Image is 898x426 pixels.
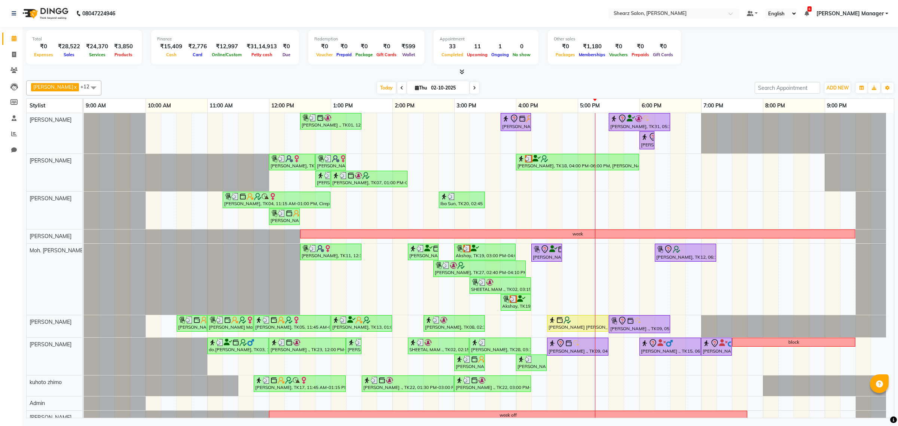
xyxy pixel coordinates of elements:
div: [PERSON_NAME], TK11, 12:00 PM-12:45 PM, Kanpeki Clean up [270,155,314,169]
span: Wallet [400,52,417,57]
div: 11 [465,42,489,51]
div: [PERSON_NAME], TK05, 11:45 AM-01:00 PM, Haircut By Master Stylist- [DEMOGRAPHIC_DATA] [254,316,330,331]
div: ₹1,180 [577,42,607,51]
a: 6:00 PM [640,100,663,111]
a: 9:00 AM [84,100,108,111]
div: [PERSON_NAME] ., TK23, 01:15 PM-01:30 PM, Additional K wash - Women [347,339,361,353]
span: Online/Custom [210,52,244,57]
span: ADD NEW [827,85,849,91]
span: Card [191,52,204,57]
div: 33 [440,42,465,51]
div: [PERSON_NAME], TK07, 01:00 PM-02:15 PM, Full leg international wax,Full hand international wax,Pe... [332,172,407,186]
span: Package [354,52,375,57]
div: [PERSON_NAME], TK31, 05:30 PM-06:30 PM, Cirepil Roll On Wax [610,114,669,130]
div: week off [500,412,517,419]
div: do.[PERSON_NAME], TK03, 11:00 AM-12:00 PM, Men Haircut with Mr.Saantosh [208,339,268,353]
div: ₹0 [554,42,577,51]
div: ₹0 [314,42,335,51]
a: x [73,84,77,90]
div: [PERSON_NAME], TK24, 03:45 PM-04:15 PM, Foot massage - 30 min [501,114,530,130]
span: Memberships [577,52,607,57]
span: Cash [164,52,178,57]
span: [PERSON_NAME] [30,116,71,123]
span: Prepaids [630,52,651,57]
a: 5:00 PM [578,100,602,111]
div: [PERSON_NAME], TK13, 01:00 PM-02:00 PM, Haircut By Master Stylist - [DEMOGRAPHIC_DATA] [332,316,391,331]
span: Products [113,52,134,57]
span: [PERSON_NAME] [30,414,71,421]
div: 1 [489,42,511,51]
div: [PERSON_NAME], TK24, 04:15 PM-04:45 PM, Loreal Hair wash - Below Shoulder [532,245,561,261]
div: [PERSON_NAME] ., TK09, 05:30 PM-06:30 PM, Haircut By Master Stylist - [DEMOGRAPHIC_DATA] [610,316,669,332]
span: [PERSON_NAME] [30,341,71,348]
div: [PERSON_NAME], TK08, 02:30 PM-03:30 PM, Haircut By Master Stylist- [DEMOGRAPHIC_DATA] [424,316,484,331]
span: Services [87,52,107,57]
div: ₹0 [651,42,675,51]
span: Vouchers [607,52,630,57]
div: Iba Sun, TK20, 02:45 PM-03:30 PM, Eyebrow threading,Upperlip threading,Forehead threading [440,193,484,207]
div: Akshay, TK19, 03:45 PM-04:15 PM, [PERSON_NAME] crafting [501,295,530,310]
a: 12:00 PM [269,100,296,111]
span: No show [511,52,532,57]
div: ₹15,409 [157,42,185,51]
div: [PERSON_NAME], TK21, 03:00 PM-03:30 PM, Sr. Shave / trim [455,356,484,370]
div: ₹0 [354,42,375,51]
div: [PERSON_NAME] ., TK01, 12:30 PM-01:30 PM, Brazilian stripless international wax,Eyebrow threading [301,114,361,128]
input: Search Appointment [755,82,820,94]
a: 9:00 PM [825,100,849,111]
div: ₹0 [375,42,398,51]
div: ₹12,997 [210,42,244,51]
div: Redemption [314,36,418,42]
div: [PERSON_NAME] ., TK23, 12:00 PM-01:15 PM, Touch up -upto 2 inch -Inoa [270,339,345,353]
div: ₹31,14,913 [244,42,280,51]
span: [PERSON_NAME] [30,195,71,202]
div: [PERSON_NAME], TK11, 12:30 PM-01:30 PM, Loreal Hairwash & Blow dry - Below Shoulder [301,245,361,259]
span: [PERSON_NAME] [30,319,71,325]
div: [PERSON_NAME], TK18, 04:00 PM-06:00 PM, [PERSON_NAME] cleanup,Face and Neck D-tan (₹500),Eyebrow ... [517,155,638,169]
img: logo [19,3,70,24]
span: Petty cash [250,52,274,57]
a: 3:00 PM [455,100,478,111]
span: Prepaid [335,52,354,57]
span: Thu [413,85,429,91]
a: 2:00 PM [393,100,416,111]
div: [PERSON_NAME], TK28, 03:15 PM-04:15 PM, Men Haircut with Mr.Saantosh [470,339,530,353]
div: [PERSON_NAME], TK05, 10:30 AM-11:00 AM, [PERSON_NAME] crafting [177,316,206,331]
div: 0 [511,42,532,51]
span: Gift Cards [375,52,398,57]
div: ₹24,370 [83,42,111,51]
div: ₹0 [32,42,55,51]
div: ₹0 [280,42,293,51]
div: [PERSON_NAME], TK04, 12:00 PM-12:30 PM, Eyebrow threading,Forehead threading [270,210,299,224]
div: [PERSON_NAME] Ma'am, TK05, 11:00 AM-11:45 AM, [PERSON_NAME] color - Inoa [208,316,253,331]
div: ₹0 [630,42,651,51]
div: [PERSON_NAME] ., TK22, 01:30 PM-03:00 PM, Spa Pedicure [363,377,453,391]
span: 6 [807,6,812,12]
input: 2025-10-02 [429,82,466,94]
div: Finance [157,36,293,42]
div: ₹599 [398,42,418,51]
b: 08047224946 [82,3,115,24]
span: Voucher [314,52,335,57]
div: [PERSON_NAME], TK11, 12:45 PM-01:15 PM, Eyebrow threading,Upperlip threading,Kanpeki Clean up,For... [316,155,345,169]
span: Moh. [PERSON_NAME] ... [30,247,89,254]
a: 11:00 AM [208,100,235,111]
div: [PERSON_NAME], TK12, 06:00 PM-06:15 PM, Eyebrow threading [640,133,654,148]
div: ₹3,850 [111,42,136,51]
div: Akshay, TK19, 03:00 PM-04:00 PM, Haircut By Sr.Stylist - [DEMOGRAPHIC_DATA] [455,245,515,259]
span: Ongoing [489,52,511,57]
div: ₹0 [335,42,354,51]
span: Sales [62,52,76,57]
div: [PERSON_NAME], TK11, 12:45 PM-01:00 PM, Eyebrow threading [316,172,330,186]
span: [PERSON_NAME] [30,233,71,240]
span: [PERSON_NAME] [30,157,71,164]
span: Due [281,52,292,57]
div: ₹28,522 [55,42,83,51]
div: Other sales [554,36,675,42]
a: 7:00 PM [702,100,725,111]
a: 4:00 PM [516,100,540,111]
span: kuhoto zhimo [30,379,62,386]
span: Completed [440,52,465,57]
div: [PERSON_NAME] ., TK22, 03:00 PM-04:15 PM, Spa Manicure [455,377,530,391]
div: [PERSON_NAME], TK16, 02:15 PM-02:45 PM, Loreal Hair wash - Below Shoulder [409,245,438,259]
